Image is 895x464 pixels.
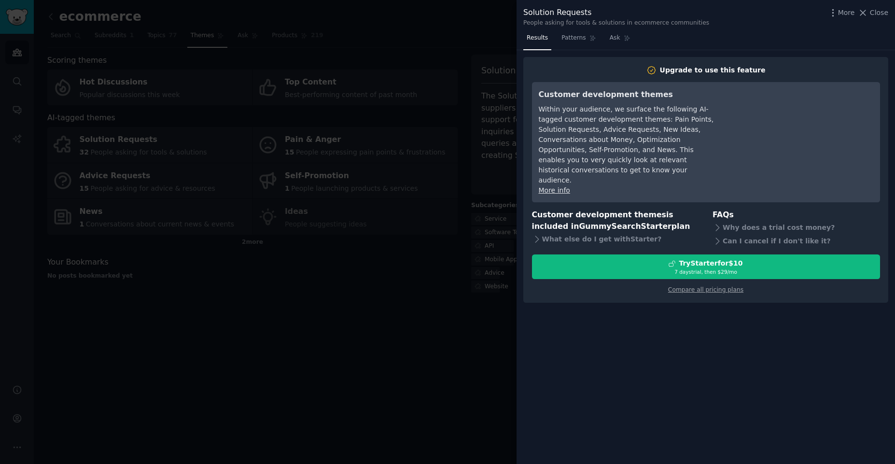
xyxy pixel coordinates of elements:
div: Why does a trial cost money? [713,221,880,234]
span: Ask [610,34,620,42]
h3: Customer development themes is included in plan [532,209,699,233]
span: Results [527,34,548,42]
h3: FAQs [713,209,880,221]
span: Close [870,8,888,18]
span: Patterns [561,34,586,42]
a: More info [539,186,570,194]
button: More [828,8,855,18]
div: People asking for tools & solutions in ecommerce communities [523,19,709,28]
span: GummySearch Starter [579,222,671,231]
div: Can I cancel if I don't like it? [713,234,880,248]
a: Results [523,30,551,50]
span: More [838,8,855,18]
div: Try Starter for $10 [679,258,742,268]
div: What else do I get with Starter ? [532,233,699,246]
iframe: YouTube video player [728,89,873,161]
div: Upgrade to use this feature [660,65,766,75]
div: 7 days trial, then $ 29 /mo [532,268,880,275]
a: Ask [606,30,634,50]
h3: Customer development themes [539,89,715,101]
a: Compare all pricing plans [668,286,743,293]
div: Solution Requests [523,7,709,19]
button: Close [858,8,888,18]
a: Patterns [558,30,599,50]
button: TryStarterfor$107 daystrial, then $29/mo [532,254,880,279]
div: Within your audience, we surface the following AI-tagged customer development themes: Pain Points... [539,104,715,185]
